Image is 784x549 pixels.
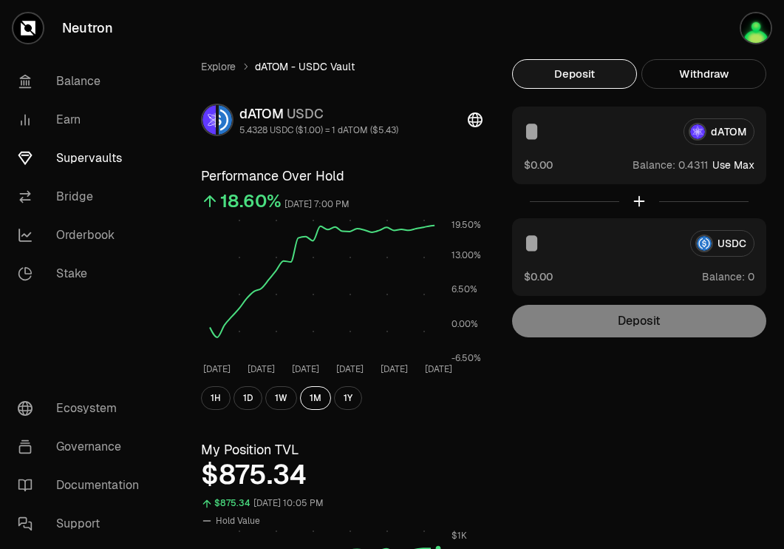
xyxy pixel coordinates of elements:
[6,466,160,505] a: Documentation
[201,59,483,74] nav: breadcrumb
[451,530,467,542] tspan: $1K
[203,363,231,375] tspan: [DATE]
[336,363,364,375] tspan: [DATE]
[451,219,481,231] tspan: 19.50%
[201,59,236,74] a: Explore
[6,139,160,178] a: Supervaults
[6,101,160,139] a: Earn
[712,158,754,172] button: Use Max
[216,515,260,527] span: Hold Value
[524,157,553,172] button: $0.00
[234,386,262,410] button: 1D
[6,62,160,101] a: Balance
[253,495,324,512] div: [DATE] 10:05 PM
[284,196,350,213] div: [DATE] 7:00 PM
[214,495,250,512] div: $875.34
[741,13,771,43] img: Atom Staking
[425,363,452,375] tspan: [DATE]
[381,363,408,375] tspan: [DATE]
[201,460,483,490] div: $875.34
[6,255,160,293] a: Stake
[239,124,398,136] div: 5.4328 USDC ($1.00) = 1 dATOM ($5.43)
[512,59,637,89] button: Deposit
[219,105,232,135] img: USDC Logo
[6,178,160,216] a: Bridge
[265,386,297,410] button: 1W
[6,216,160,255] a: Orderbook
[451,352,481,364] tspan: -6.50%
[287,105,324,122] span: USDC
[292,363,319,375] tspan: [DATE]
[702,269,745,284] span: Balance:
[201,439,483,460] h3: My Position TVL
[239,104,398,124] div: dATOM
[201,386,231,410] button: 1H
[6,505,160,543] a: Support
[300,386,331,410] button: 1M
[641,59,766,89] button: Withdraw
[248,363,275,375] tspan: [DATE]
[201,166,483,186] h3: Performance Over Hold
[6,389,160,428] a: Ecosystem
[451,283,477,295] tspan: 6.50%
[451,318,478,330] tspan: 0.00%
[255,59,355,74] span: dATOM - USDC Vault
[6,428,160,466] a: Governance
[633,158,675,172] span: Balance:
[524,269,553,284] button: $0.00
[334,386,362,410] button: 1Y
[451,249,481,261] tspan: 13.00%
[202,105,216,135] img: dATOM Logo
[220,189,282,213] div: 18.60%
